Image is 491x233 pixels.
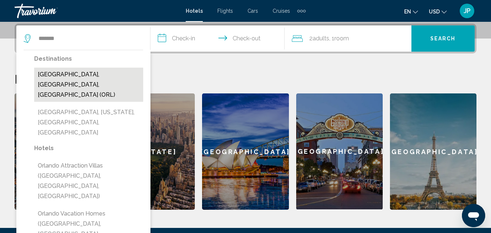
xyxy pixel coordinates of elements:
a: [GEOGRAPHIC_DATA] [296,93,383,210]
span: Adults [313,35,329,42]
span: Room [334,35,349,42]
button: Travelers: 2 adults, 0 children [285,25,411,52]
button: Extra navigation items [297,5,306,17]
a: Cruises [273,8,290,14]
a: Cars [247,8,258,14]
a: [GEOGRAPHIC_DATA] [390,93,476,210]
button: Change language [404,6,418,17]
a: [GEOGRAPHIC_DATA] [202,93,289,210]
a: Flights [217,8,233,14]
p: Hotels [34,143,143,153]
a: Travorium [15,4,178,18]
p: Destinations [34,54,143,64]
button: Search [411,25,475,52]
div: [GEOGRAPHIC_DATA] [296,93,383,209]
button: Change currency [429,6,447,17]
button: User Menu [458,3,476,19]
button: Check in and out dates [150,25,285,52]
button: [GEOGRAPHIC_DATA], [US_STATE], [GEOGRAPHIC_DATA], [GEOGRAPHIC_DATA] [34,105,143,140]
iframe: Button to launch messaging window [462,204,485,227]
h2: Featured Destinations [15,72,476,86]
a: [US_STATE] [108,93,195,210]
span: Search [430,36,456,42]
a: [GEOGRAPHIC_DATA] [15,93,101,210]
a: Hotels [186,8,203,14]
span: en [404,9,411,15]
span: 2 [309,33,329,44]
span: USD [429,9,440,15]
button: [GEOGRAPHIC_DATA], [GEOGRAPHIC_DATA], [GEOGRAPHIC_DATA] (ORL) [34,68,143,102]
button: Orlando Attraction Villas ([GEOGRAPHIC_DATA], [GEOGRAPHIC_DATA], [GEOGRAPHIC_DATA]) [34,159,143,203]
span: , 1 [329,33,349,44]
div: Search widget [16,25,475,52]
span: JP [464,7,471,15]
